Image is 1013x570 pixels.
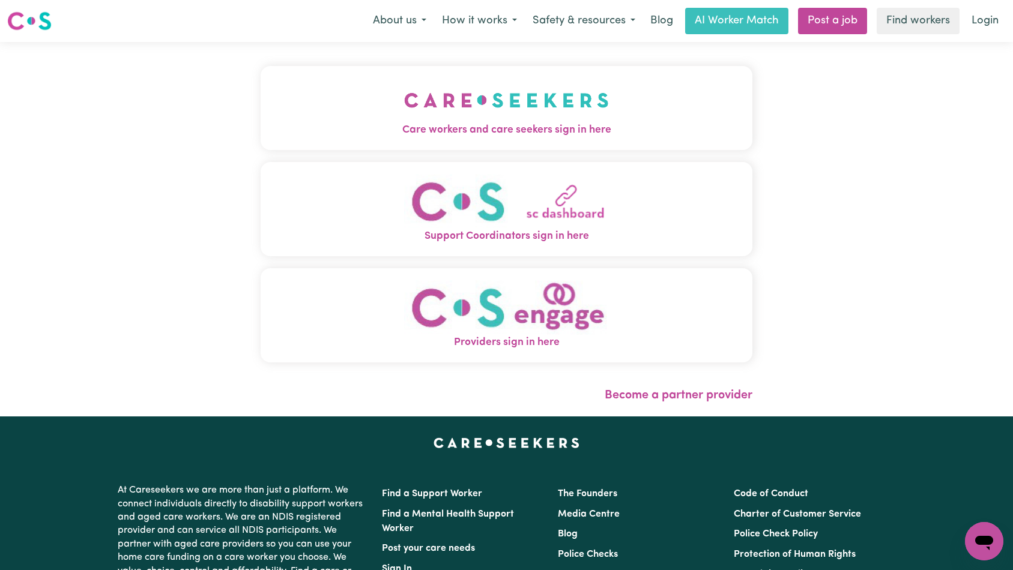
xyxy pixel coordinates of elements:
[434,8,525,34] button: How it works
[964,8,1006,34] a: Login
[261,162,753,256] button: Support Coordinators sign in here
[734,509,861,519] a: Charter of Customer Service
[685,8,788,34] a: AI Worker Match
[382,509,514,533] a: Find a Mental Health Support Worker
[558,550,618,559] a: Police Checks
[965,522,1003,560] iframe: Button to launch messaging window
[525,8,643,34] button: Safety & resources
[558,529,578,539] a: Blog
[261,66,753,150] button: Care workers and care seekers sign in here
[558,489,617,499] a: The Founders
[261,122,753,138] span: Care workers and care seekers sign in here
[261,268,753,362] button: Providers sign in here
[558,509,620,519] a: Media Centre
[734,489,808,499] a: Code of Conduct
[261,335,753,350] span: Providers sign in here
[734,550,856,559] a: Protection of Human Rights
[877,8,960,34] a: Find workers
[605,389,752,401] a: Become a partner provider
[798,8,867,34] a: Post a job
[365,8,434,34] button: About us
[734,529,818,539] a: Police Check Policy
[643,8,680,34] a: Blog
[382,489,482,499] a: Find a Support Worker
[7,10,52,32] img: Careseekers logo
[434,438,579,448] a: Careseekers home page
[382,544,475,553] a: Post your care needs
[7,7,52,35] a: Careseekers logo
[261,229,753,244] span: Support Coordinators sign in here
